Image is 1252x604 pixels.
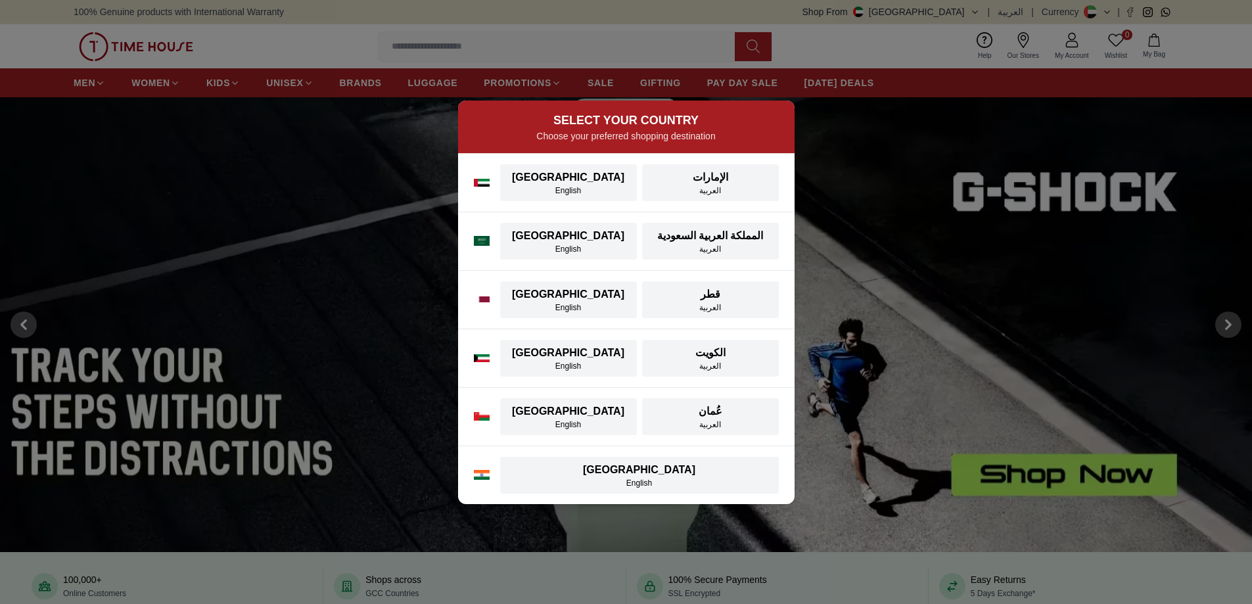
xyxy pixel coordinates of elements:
[650,287,771,302] div: قطر
[650,302,771,313] div: العربية
[650,244,771,254] div: العربية
[642,281,779,318] button: قطرالعربية
[474,179,490,187] img: UAE flag
[650,228,771,244] div: المملكة العربية السعودية
[508,244,629,254] div: English
[474,470,490,480] img: India flag
[508,404,629,419] div: [GEOGRAPHIC_DATA]
[500,340,637,377] button: [GEOGRAPHIC_DATA]English
[650,185,771,196] div: العربية
[474,236,490,246] img: Saudi Arabia flag
[508,185,629,196] div: English
[650,170,771,185] div: الإمارات
[500,223,637,260] button: [GEOGRAPHIC_DATA]English
[500,164,637,201] button: [GEOGRAPHIC_DATA]English
[474,412,490,421] img: Oman flag
[508,287,629,302] div: [GEOGRAPHIC_DATA]
[474,111,779,129] h2: SELECT YOUR COUNTRY
[650,361,771,371] div: العربية
[508,478,771,488] div: English
[508,228,629,244] div: [GEOGRAPHIC_DATA]
[508,302,629,313] div: English
[508,361,629,371] div: English
[508,462,771,478] div: [GEOGRAPHIC_DATA]
[650,404,771,419] div: عُمان
[508,170,629,185] div: [GEOGRAPHIC_DATA]
[650,345,771,361] div: الكويت
[474,129,779,143] p: Choose your preferred shopping destination
[642,340,779,377] button: الكويتالعربية
[642,398,779,435] button: عُمانالعربية
[500,281,637,318] button: [GEOGRAPHIC_DATA]English
[474,354,490,362] img: Kuwait flag
[650,419,771,430] div: العربية
[474,296,490,303] img: Qatar flag
[500,457,779,494] button: [GEOGRAPHIC_DATA]English
[500,398,637,435] button: [GEOGRAPHIC_DATA]English
[508,345,629,361] div: [GEOGRAPHIC_DATA]
[642,223,779,260] button: المملكة العربية السعوديةالعربية
[508,419,629,430] div: English
[642,164,779,201] button: الإماراتالعربية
